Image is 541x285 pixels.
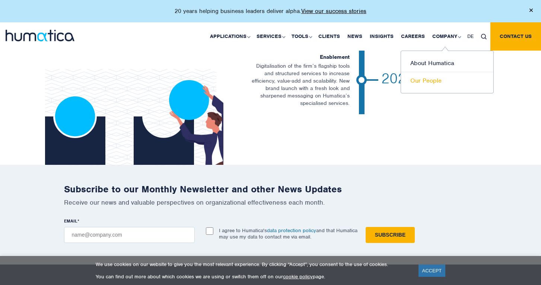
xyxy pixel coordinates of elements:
[253,22,288,51] a: Services
[429,22,464,51] a: Company
[419,265,446,277] a: ACCEPT
[267,227,316,234] a: data protection policy
[206,22,253,51] a: Applications
[283,273,313,280] a: cookie policy
[397,22,429,51] a: Careers
[64,227,195,243] input: name@company.com
[467,33,474,39] span: DE
[366,22,397,51] a: Insights
[315,22,344,51] a: Clients
[64,183,477,195] h2: Subscribe to our Monthly Newsletter and other News Updates
[6,30,74,41] img: logo
[381,76,421,81] span: 2020+
[401,55,493,72] a: About Humatica
[344,22,366,51] a: News
[464,22,477,51] a: DE
[490,22,541,51] a: Contact us
[219,227,357,240] p: I agree to Humatica's and that Humatica may use my data to contact me via email.
[96,261,409,268] p: We use cookies on our website to give you the most relevant experience. By clicking “Accept”, you...
[206,227,213,235] input: I agree to Humatica'sdata protection policyand that Humatica may use my data to contact me via em...
[401,72,493,89] a: Our People
[175,7,366,15] p: 20 years helping business leaders deliver alpha.
[246,54,350,60] h6: Enablement
[301,7,366,15] a: View our success stories
[366,227,415,243] input: Subscribe
[64,198,477,206] p: Receive our news and valuable perspectives on organizational effectiveness each month.
[246,62,350,107] p: Digitalisation of the firm’s flagship tools and structured services to increase efficiency, value...
[481,34,487,39] img: search_icon
[64,218,77,224] span: EMAIL
[96,273,409,280] p: You can find out more about which cookies we are using or switch them off on our page.
[288,22,315,51] a: Tools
